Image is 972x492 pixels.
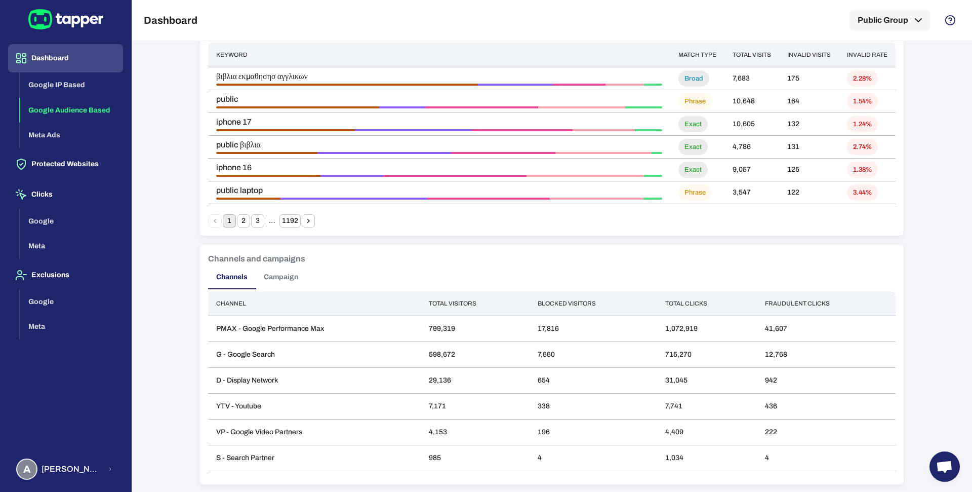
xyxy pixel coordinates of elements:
span: Broad [678,74,709,83]
span: Phrase [678,97,712,106]
td: 125 [779,159,839,181]
th: Blocked visitors [530,291,657,316]
button: Exclusions [8,261,123,289]
span: 3.44% [847,188,878,197]
div: A [16,459,37,480]
span: Exact [678,143,708,152]
div: Bounced • 46 [427,198,550,200]
a: Google [20,296,123,305]
div: Ad Click Limit Exceeded • 50 [317,152,451,154]
td: 41,607 [757,316,896,342]
td: 4,153 [421,420,530,445]
td: 12,768 [757,342,896,368]
th: Channel [208,291,421,316]
td: 1,034 [657,445,757,471]
h5: Dashboard [144,14,197,26]
div: Suspicious Ad Click • 36 [555,152,652,154]
span: Exact [678,166,708,174]
div: Threat • 17 [625,106,662,108]
div: … [265,216,278,225]
span: 2.28% [847,74,878,83]
div: Bounced • 23 [553,84,605,86]
td: 164 [779,90,839,113]
span: [PERSON_NAME] [PERSON_NAME] Koutsogianni [42,464,102,474]
button: Campaign [256,265,306,289]
td: 799,319 [421,316,530,342]
span: Exact [678,120,708,129]
td: 3,547 [724,181,779,204]
td: 31,045 [657,368,757,394]
span: iphone 17 [216,117,662,127]
td: 338 [530,394,657,420]
button: page 1 [223,214,236,228]
a: Google [20,216,123,224]
span: 2.74% [847,143,878,152]
button: Channels [208,265,256,289]
button: Go to page 1192 [279,214,301,228]
td: 598,672 [421,342,530,368]
nav: pagination navigation [208,214,315,228]
button: A[PERSON_NAME] [PERSON_NAME] Koutsogianni [8,455,123,484]
th: Match type [670,43,724,67]
th: Total visitors [421,291,530,316]
button: Meta Ads [20,123,123,148]
div: Ad Click Limit Exceeded • 55 [280,198,427,200]
span: 1.24% [847,120,878,129]
button: Dashboard [8,44,123,72]
td: 942 [757,368,896,394]
td: 4 [757,445,896,471]
td: 10,605 [724,113,779,136]
td: 17,816 [530,316,657,342]
a: Google Audience Based [20,105,123,113]
td: 4 [530,445,657,471]
td: 4,409 [657,420,757,445]
td: 7,741 [657,394,757,420]
a: Exclusions [8,270,123,279]
button: Protected Websites [8,150,123,178]
td: 654 [530,368,657,394]
a: Meta [20,322,123,330]
button: Google [20,289,123,315]
th: Keyword [208,43,670,67]
a: Protected Websites [8,159,123,168]
a: Google IP Based [20,80,123,89]
div: Threat • 7 [644,175,662,177]
td: 132 [779,113,839,136]
th: Invalid visits [779,43,839,67]
td: 7,660 [530,342,657,368]
div: Suspicious Ad Click • 17 [605,84,644,86]
th: Total clicks [657,291,757,316]
td: 9,057 [724,159,779,181]
span: βιβλια εκμαθησησ αγγλικων [216,71,662,82]
div: Suspicious Ad Click • 23 [573,129,635,131]
div: Ad Click Limit Exceeded • 24 [320,175,383,177]
div: Threat • 7 [643,198,662,200]
div: Threat • 8 [644,84,662,86]
div: Bounced • 37 [472,129,573,131]
button: Go to page 2 [237,214,250,228]
span: public [216,94,662,104]
th: Invalid rate [839,43,896,67]
span: Phrase [678,188,712,197]
td: VP - Google Video Partners [208,420,421,445]
td: 29,136 [421,368,530,394]
a: Clicks [8,190,123,198]
div: Aborted Ad Click • 51 [216,129,355,131]
div: Ad Click Limit Exceeded • 21 [379,106,425,108]
span: public βιβλια [216,140,662,150]
button: Clicks [8,180,123,209]
td: PMAX - Google Performance Max [208,316,421,342]
button: Public Group [849,10,930,30]
td: 7,683 [724,67,779,90]
td: 985 [421,445,530,471]
button: Google IP Based [20,72,123,98]
td: 131 [779,136,839,159]
span: 1.54% [847,97,878,106]
div: Aborted Ad Click • 24 [216,198,280,200]
div: Suspicious Ad Click • 35 [550,198,643,200]
td: 715,270 [657,342,757,368]
div: Threat • 4 [652,152,662,154]
div: Bounced • 55 [383,175,526,177]
a: Dashboard [8,53,123,62]
div: Threat • 10 [635,129,662,131]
